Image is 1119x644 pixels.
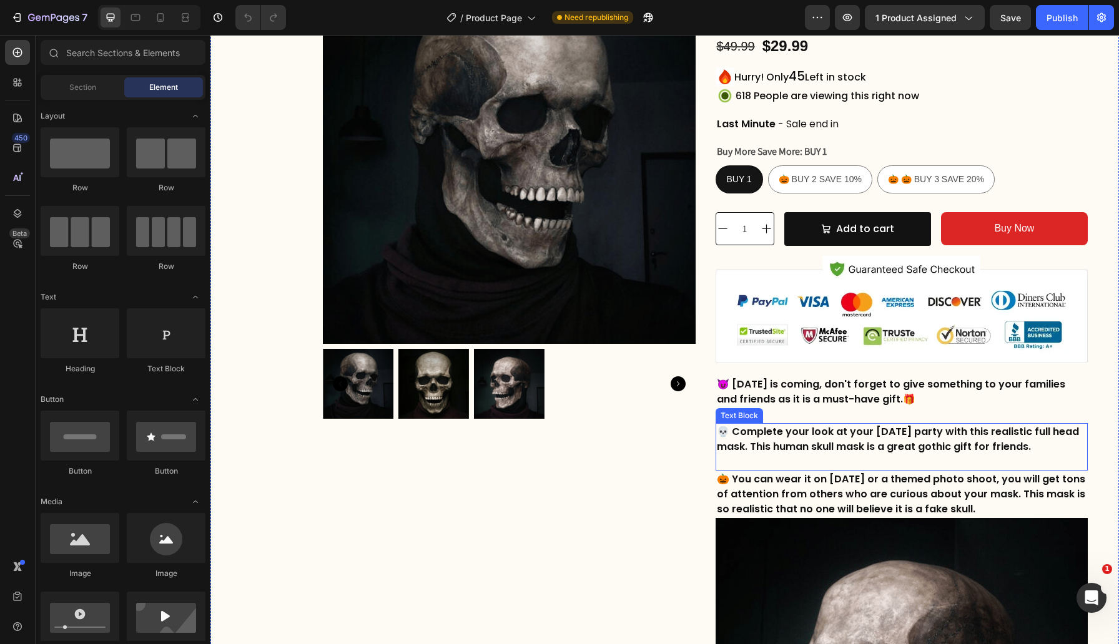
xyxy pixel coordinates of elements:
span: Media [41,496,62,507]
div: Row [127,182,205,193]
div: Text Block [127,363,205,374]
button: 7 [5,5,93,30]
div: Heading [41,363,119,374]
span: BUY 1 [516,139,541,149]
div: $49.99 [505,1,546,21]
span: 1 product assigned [875,11,957,24]
span: 🎃 BUY 2 SAVE 10% [568,139,651,149]
button: increment [550,178,563,210]
span: 1 [1102,564,1112,574]
div: Button [41,466,119,477]
button: 1 product assigned [865,5,985,30]
legend: Buy More Save More: BUY 1 [505,108,618,125]
span: 45 [578,32,594,50]
div: Button [127,466,205,477]
span: Layout [41,110,65,122]
p: 💀 Complete your look at your [DATE] party with this realistic full head mask. This human skull ma... [506,389,877,419]
p: 🎃 You can wear it on [DATE] or a themed photo shoot, you will get tons of attention from others w... [506,437,877,482]
input: Search Sections & Elements [41,40,205,65]
p: 7 [82,10,87,25]
span: Button [41,394,64,405]
span: 🎃 🎃 BUY 3 SAVE 20% [678,139,774,149]
div: Row [41,261,119,272]
iframe: Intercom live chat [1077,583,1107,613]
div: Publish [1047,11,1078,24]
iframe: Design area [210,35,1119,644]
span: Toggle open [185,389,205,409]
span: Save [1000,12,1021,23]
div: Undo/Redo [235,5,286,30]
div: 450 [12,133,30,143]
div: Beta [9,228,30,238]
p: 618 People are viewing this right now [525,54,825,69]
button: Add to cart [574,177,721,211]
span: Text [41,291,56,303]
div: Image [41,568,119,579]
button: Carousel Next Arrow [460,341,475,356]
p: Hurry! Only Left in stock [524,34,854,50]
img: gempages_546146217743090930-58e353e3-be45-42ea-ac87-2840881e283e.webp [505,221,878,328]
p: 😈 [DATE] is coming, don't forget to give something to your families and friends as it is a must-h... [506,342,877,372]
img: gempages_546146217743090930-be233259-9270-4598-961c-6d54ff573b24.gif [505,51,525,71]
img: gempages_546146217743090930-6f4c0256-ff83-4ab9-9166-43aa75180ecb.gif [505,32,524,51]
div: Image [127,568,205,579]
button: Publish [1036,5,1088,30]
button: <p>Buy Now</p> [731,177,877,210]
p: Buy Now [784,185,824,203]
button: Save [990,5,1031,30]
div: Row [41,182,119,193]
button: decrement [506,178,520,210]
div: Row [127,261,205,272]
span: Element [149,82,178,93]
p: - Sale end in [568,82,628,97]
span: Need republishing [564,12,628,23]
div: Text Block [508,375,550,386]
span: Section [69,82,96,93]
div: Add to cart [626,187,684,202]
p: Last Minute [506,82,565,97]
span: Toggle open [185,106,205,126]
span: Product Page [466,11,522,24]
span: Toggle open [185,492,205,512]
span: / [460,11,463,24]
span: Toggle open [185,287,205,307]
input: quantity [520,178,550,210]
